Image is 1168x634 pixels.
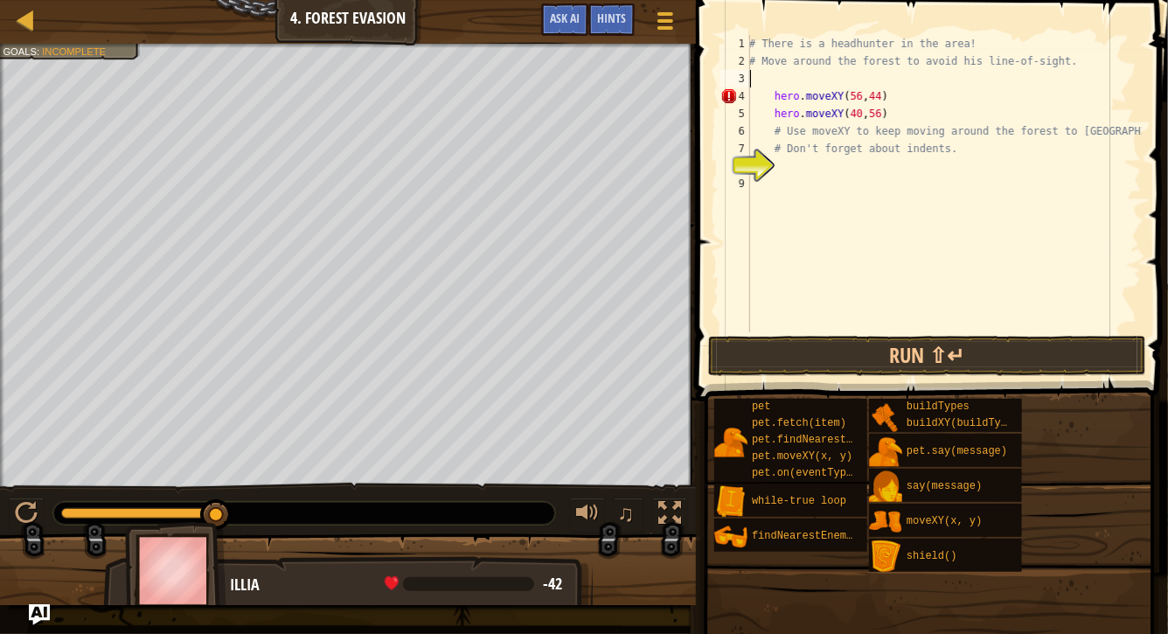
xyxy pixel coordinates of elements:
span: ♫ [617,500,635,526]
span: moveXY(x, y) [907,515,982,527]
button: Toggle fullscreen [652,498,687,533]
div: 8 [720,157,750,175]
button: ♫ [614,498,643,533]
span: pet [752,401,771,413]
div: health: -42 / 158 [385,576,562,592]
div: 1 [720,35,750,52]
span: findNearestEnemy() [752,530,866,542]
span: pet.fetch(item) [752,417,846,429]
span: shield() [907,550,957,562]
img: portrait.png [714,520,747,554]
div: 5 [720,105,750,122]
img: portrait.png [714,426,747,459]
button: ⌘ + P: Play [9,498,44,533]
button: Ask AI [29,604,50,625]
span: buildTypes [907,401,970,413]
div: Illia [230,574,575,596]
span: Incomplete [42,45,106,57]
span: buildXY(buildType, x, y) [907,417,1058,429]
img: portrait.png [869,505,902,539]
button: Show game menu [643,3,687,45]
span: pet.say(message) [907,445,1007,457]
img: portrait.png [869,470,902,504]
div: 7 [720,140,750,157]
img: portrait.png [714,485,747,519]
span: pet.moveXY(x, y) [752,450,852,463]
span: : [37,45,42,57]
button: Run ⇧↵ [708,336,1146,376]
button: Ask AI [541,3,588,36]
div: 2 [720,52,750,70]
div: 4 [720,87,750,105]
span: -42 [543,573,562,595]
span: pet.findNearestByType(type) [752,434,921,446]
span: pet.on(eventType, handler) [752,467,915,479]
button: Adjust volume [570,498,605,533]
span: Hints [597,10,626,26]
span: say(message) [907,480,982,492]
span: while-true loop [752,495,846,507]
div: 3 [720,70,750,87]
img: portrait.png [869,540,902,574]
span: Ask AI [550,10,580,26]
div: 6 [720,122,750,140]
img: portrait.png [869,401,902,434]
span: Goals [3,45,37,57]
img: thang_avatar_frame.png [125,522,226,619]
img: portrait.png [869,435,902,469]
div: 9 [720,175,750,192]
